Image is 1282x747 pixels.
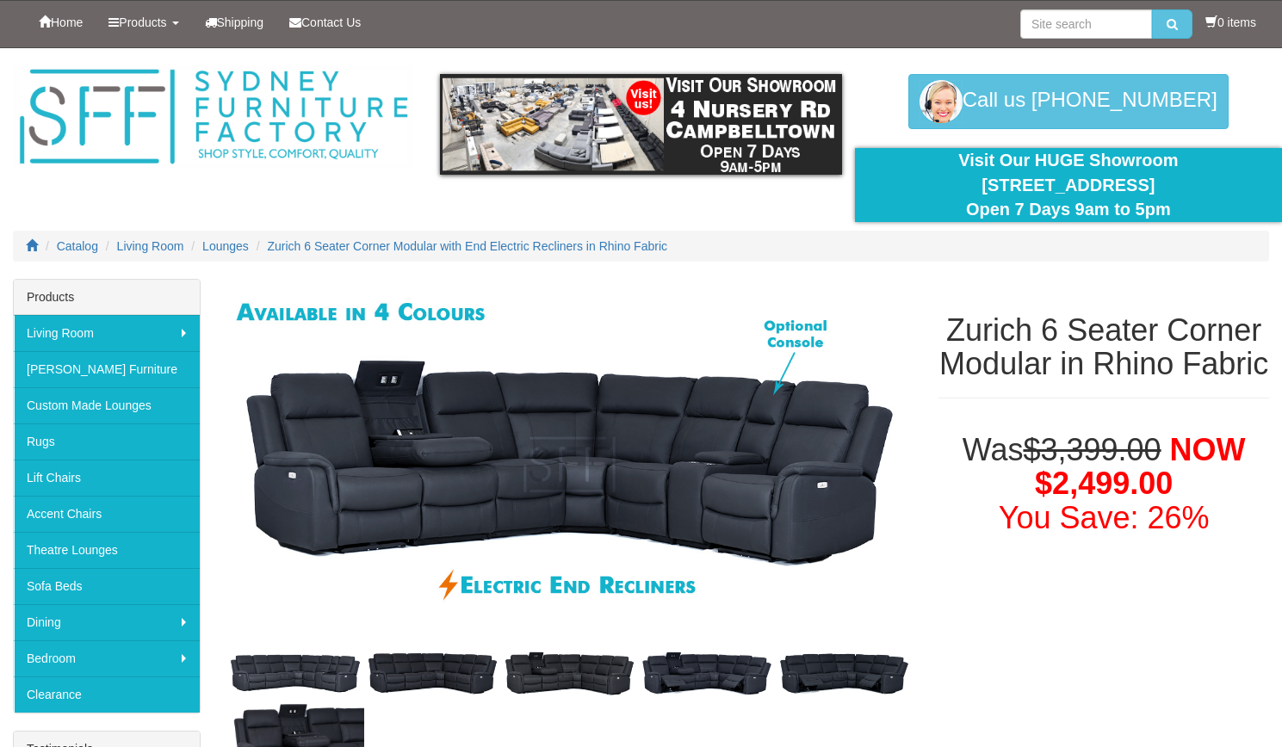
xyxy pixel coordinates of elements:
a: Bedroom [14,640,200,676]
a: Shipping [192,1,277,44]
div: Visit Our HUGE Showroom [STREET_ADDRESS] Open 7 Days 9am to 5pm [868,148,1269,222]
a: Living Room [117,239,184,253]
a: Dining [14,604,200,640]
span: Home [51,15,83,29]
a: Zurich 6 Seater Corner Modular with End Electric Recliners in Rhino Fabric [268,239,668,253]
a: Lounges [202,239,249,253]
a: Accent Chairs [14,496,200,532]
img: Sydney Furniture Factory [13,65,414,169]
a: Products [96,1,191,44]
a: Sofa Beds [14,568,200,604]
h1: Zurich 6 Seater Corner Modular in Rhino Fabric [938,313,1269,381]
li: 0 items [1205,14,1256,31]
a: Home [26,1,96,44]
span: NOW $2,499.00 [1035,432,1246,502]
input: Site search [1020,9,1152,39]
span: Shipping [217,15,264,29]
a: Contact Us [276,1,374,44]
span: Contact Us [301,15,361,29]
h1: Was [938,433,1269,535]
a: [PERSON_NAME] Furniture [14,351,200,387]
div: Products [14,280,200,315]
a: Rugs [14,423,200,460]
a: Living Room [14,315,200,351]
del: $3,399.00 [1023,432,1161,467]
a: Custom Made Lounges [14,387,200,423]
font: You Save: 26% [999,500,1210,535]
a: Clearance [14,676,200,713]
a: Theatre Lounges [14,532,200,568]
a: Lift Chairs [14,460,200,496]
span: Products [119,15,166,29]
img: showroom.gif [440,74,841,175]
a: Catalog [57,239,98,253]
